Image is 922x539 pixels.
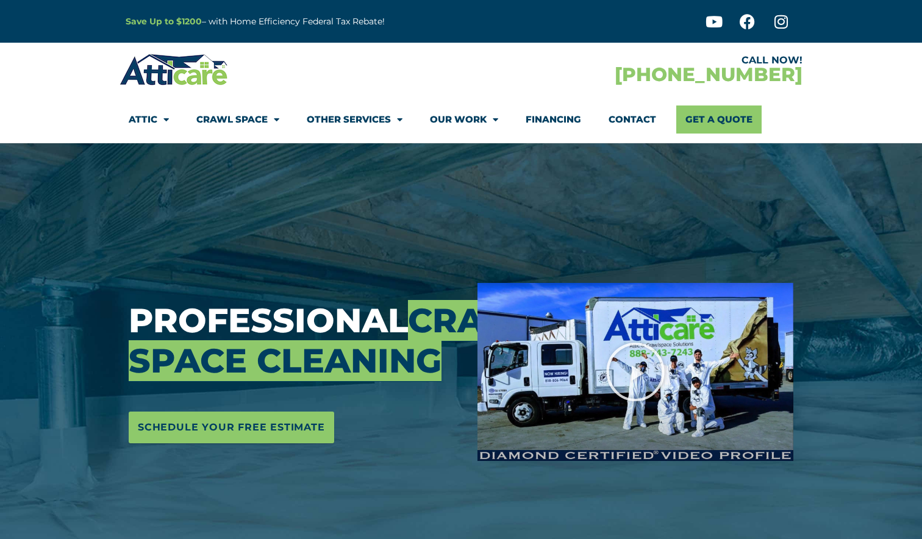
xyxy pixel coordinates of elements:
[126,16,202,27] a: Save Up to $1200
[126,15,521,29] p: – with Home Efficiency Federal Tax Rebate!
[605,341,666,402] div: Play Video
[609,105,656,134] a: Contact
[430,105,498,134] a: Our Work
[129,105,169,134] a: Attic
[129,301,459,381] h3: Professional
[461,55,802,65] div: CALL NOW!
[129,300,542,381] span: Crawl Space Cleaning
[129,105,793,134] nav: Menu
[129,412,334,443] a: Schedule Your Free Estimate
[196,105,279,134] a: Crawl Space
[526,105,581,134] a: Financing
[138,418,325,437] span: Schedule Your Free Estimate
[676,105,762,134] a: Get A Quote
[307,105,402,134] a: Other Services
